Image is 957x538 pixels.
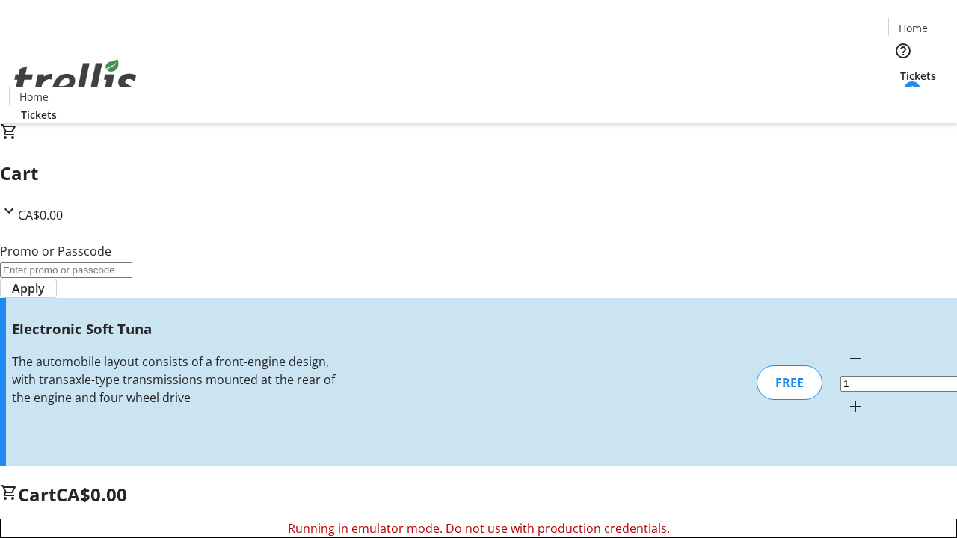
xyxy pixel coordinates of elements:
a: Tickets [888,68,948,84]
h3: Electronic Soft Tuna [12,318,339,339]
a: Tickets [9,107,69,123]
span: CA$0.00 [56,482,127,507]
div: FREE [757,365,822,400]
span: Home [899,20,928,36]
div: The automobile layout consists of a front-engine design, with transaxle-type transmissions mounte... [12,353,339,406]
span: CA$0.00 [18,207,63,223]
span: Tickets [900,68,936,84]
img: Orient E2E Organization VlzXbKqY6S's Logo [9,43,142,117]
button: Help [888,36,918,66]
button: Cart [888,84,918,114]
span: Apply [12,279,45,297]
span: Home [19,89,49,105]
button: Decrement by one [840,344,870,374]
span: Tickets [21,107,57,123]
a: Home [10,89,58,105]
button: Increment by one [840,392,870,421]
a: Home [889,20,937,36]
